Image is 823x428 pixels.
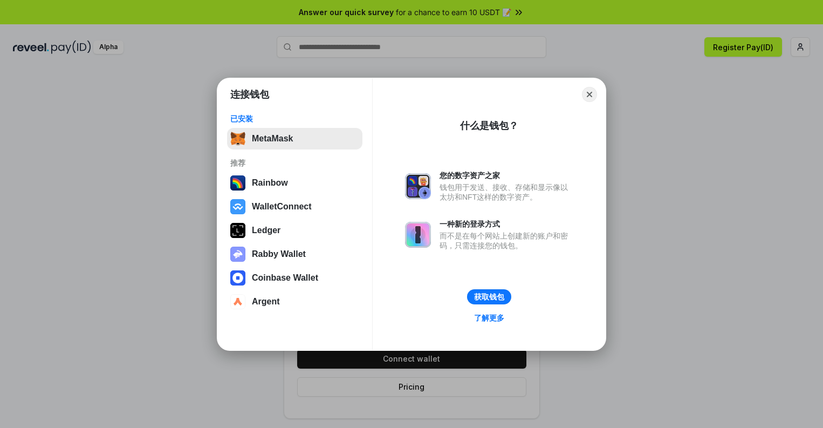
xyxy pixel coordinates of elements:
div: 您的数字资产之家 [440,171,573,180]
a: 了解更多 [468,311,511,325]
div: 钱包用于发送、接收、存储和显示像以太坊和NFT这样的数字资产。 [440,182,573,202]
button: Rabby Wallet [227,243,362,265]
button: Ledger [227,220,362,241]
img: svg+xml,%3Csvg%20width%3D%2228%22%20height%3D%2228%22%20viewBox%3D%220%200%2028%2028%22%20fill%3D... [230,294,245,309]
img: svg+xml,%3Csvg%20width%3D%2228%22%20height%3D%2228%22%20viewBox%3D%220%200%2028%2028%22%20fill%3D... [230,199,245,214]
div: 而不是在每个网站上创建新的账户和密码，只需连接您的钱包。 [440,231,573,250]
button: Argent [227,291,362,312]
button: 获取钱包 [467,289,511,304]
div: 了解更多 [474,313,504,323]
div: Coinbase Wallet [252,273,318,283]
div: Ledger [252,226,280,235]
div: WalletConnect [252,202,312,212]
button: Rainbow [227,172,362,194]
h1: 连接钱包 [230,88,269,101]
img: svg+xml,%3Csvg%20xmlns%3D%22http%3A%2F%2Fwww.w3.org%2F2000%2Fsvg%22%20fill%3D%22none%22%20viewBox... [405,173,431,199]
div: 推荐 [230,158,359,168]
img: svg+xml,%3Csvg%20width%3D%2228%22%20height%3D%2228%22%20viewBox%3D%220%200%2028%2028%22%20fill%3D... [230,270,245,286]
button: Coinbase Wallet [227,267,362,289]
img: svg+xml,%3Csvg%20xmlns%3D%22http%3A%2F%2Fwww.w3.org%2F2000%2Fsvg%22%20fill%3D%22none%22%20viewBox... [405,222,431,248]
img: svg+xml,%3Csvg%20xmlns%3D%22http%3A%2F%2Fwww.w3.org%2F2000%2Fsvg%22%20width%3D%2228%22%20height%3... [230,223,245,238]
div: Argent [252,297,280,307]
img: svg+xml,%3Csvg%20width%3D%22120%22%20height%3D%22120%22%20viewBox%3D%220%200%20120%20120%22%20fil... [230,175,245,191]
div: MetaMask [252,134,293,144]
img: svg+xml,%3Csvg%20xmlns%3D%22http%3A%2F%2Fwww.w3.org%2F2000%2Fsvg%22%20fill%3D%22none%22%20viewBox... [230,247,245,262]
button: Close [582,87,597,102]
div: 获取钱包 [474,292,504,302]
div: Rainbow [252,178,288,188]
button: MetaMask [227,128,362,150]
button: WalletConnect [227,196,362,218]
div: 一种新的登录方式 [440,219,573,229]
div: 什么是钱包？ [460,119,518,132]
div: 已安装 [230,114,359,124]
img: svg+xml,%3Csvg%20fill%3D%22none%22%20height%3D%2233%22%20viewBox%3D%220%200%2035%2033%22%20width%... [230,131,245,146]
div: Rabby Wallet [252,249,306,259]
